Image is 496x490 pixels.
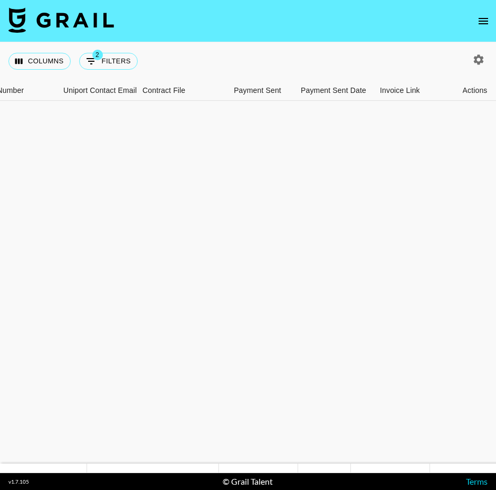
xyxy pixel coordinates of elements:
[234,80,281,101] div: Payment Sent
[142,80,185,101] div: Contract File
[223,476,273,487] div: © Grail Talent
[79,53,138,70] button: Show filters
[216,80,295,101] div: Payment Sent
[466,476,488,486] a: Terms
[295,80,375,101] div: Payment Sent Date
[92,50,103,60] span: 2
[473,11,494,32] button: open drawer
[58,80,137,101] div: Uniport Contact Email
[8,478,29,485] div: v 1.7.105
[375,80,454,101] div: Invoice Link
[137,80,216,101] div: Contract File
[63,80,137,101] div: Uniport Contact Email
[454,80,496,101] div: Actions
[8,7,114,33] img: Grail Talent
[463,80,488,101] div: Actions
[380,80,420,101] div: Invoice Link
[8,53,71,70] button: Select columns
[301,80,366,101] div: Payment Sent Date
